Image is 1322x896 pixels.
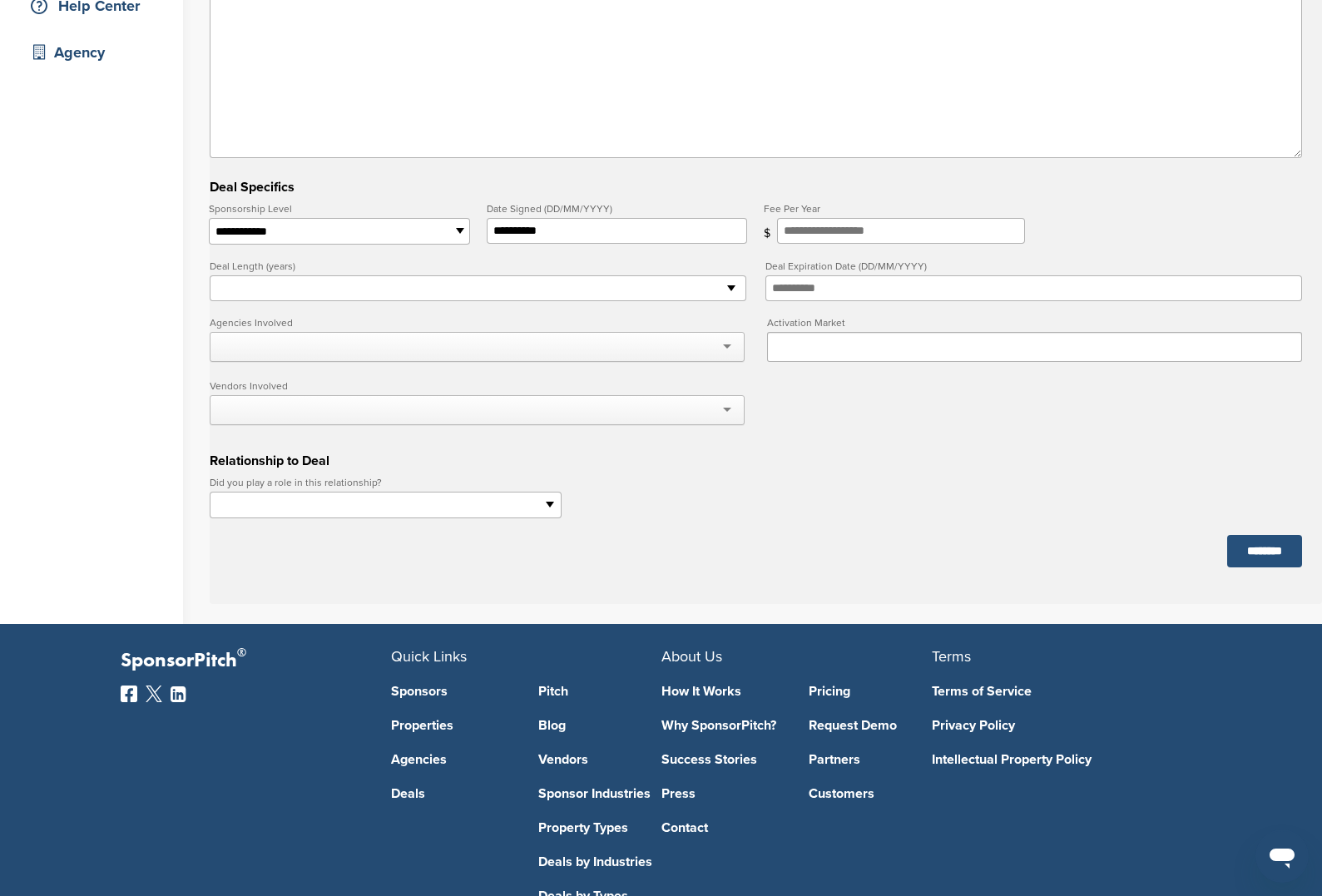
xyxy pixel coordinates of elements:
h3: Deal Specifics [210,177,1302,197]
a: Contact [661,821,785,834]
label: Vendors Involved [210,381,745,391]
a: Deals by Industries [538,855,661,869]
a: Properties [391,719,514,732]
label: Deal Expiration Date (DD/MM/YYYY) [765,261,1302,271]
label: Sponsorship Level [209,204,470,214]
span: Quick Links [391,647,467,666]
label: Fee Per Year [764,204,1025,214]
a: Agency [17,33,166,72]
a: Deals [391,787,514,800]
label: Did you play a role in this relationship? [210,478,562,488]
a: Why SponsorPitch? [661,719,785,732]
a: Pitch [538,685,661,698]
div: $ [764,228,777,240]
a: Sponsors [391,685,514,698]
a: Property Types [538,821,661,834]
p: SponsorPitch [121,649,391,673]
span: ® [237,642,246,663]
label: Agencies Involved [210,318,745,328]
label: Deal Length (years) [210,261,746,271]
div: Agency [25,37,166,67]
span: About Us [661,647,722,666]
a: Blog [538,719,661,732]
a: Customers [809,787,932,800]
a: Pricing [809,685,932,698]
a: Vendors [538,753,661,766]
label: Activation Market [767,318,1302,328]
a: Press [661,787,785,800]
a: Terms of Service [932,685,1177,698]
a: Sponsor Industries [538,787,661,800]
h3: Relationship to Deal [210,451,1302,471]
a: Privacy Policy [932,719,1177,732]
img: Twitter [146,686,162,702]
img: Facebook [121,686,137,702]
a: Agencies [391,753,514,766]
a: Success Stories [661,753,785,766]
a: Request Demo [809,719,932,732]
a: Intellectual Property Policy [932,753,1177,766]
a: How It Works [661,685,785,698]
iframe: Button to launch messaging window [1255,829,1309,883]
span: Terms [932,647,971,666]
a: Partners [809,753,932,766]
label: Date Signed (DD/MM/YYYY) [487,204,748,214]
